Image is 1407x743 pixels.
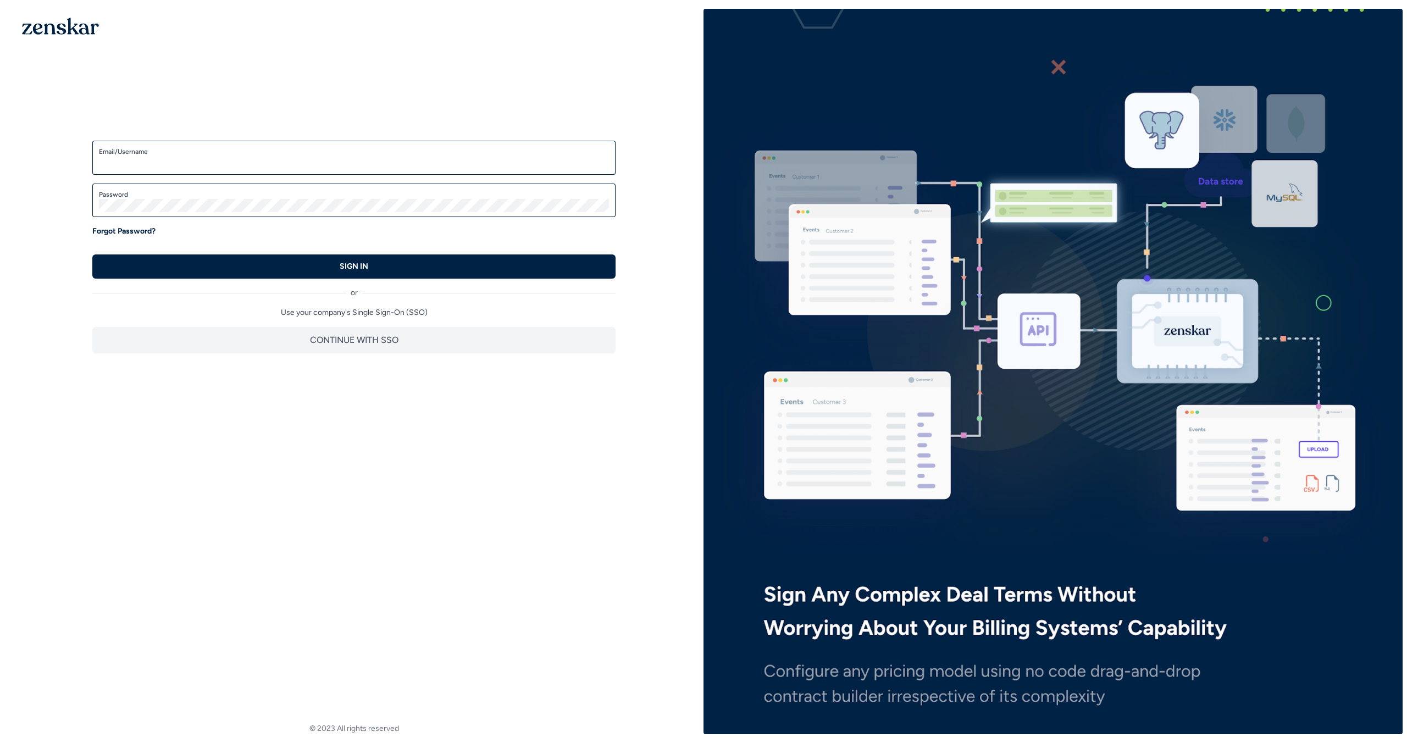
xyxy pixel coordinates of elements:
footer: © 2023 All rights reserved [4,723,703,734]
img: 1OGAJ2xQqyY4LXKgY66KYq0eOWRCkrZdAb3gUhuVAqdWPZE9SRJmCz+oDMSn4zDLXe31Ii730ItAGKgCKgCCgCikA4Av8PJUP... [22,18,99,35]
a: Forgot Password? [92,226,156,237]
div: or [92,279,616,298]
p: Use your company's Single Sign-On (SSO) [92,307,616,318]
p: SIGN IN [340,261,368,272]
label: Password [99,190,609,199]
button: SIGN IN [92,254,616,279]
label: Email/Username [99,147,609,156]
button: CONTINUE WITH SSO [92,327,616,353]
